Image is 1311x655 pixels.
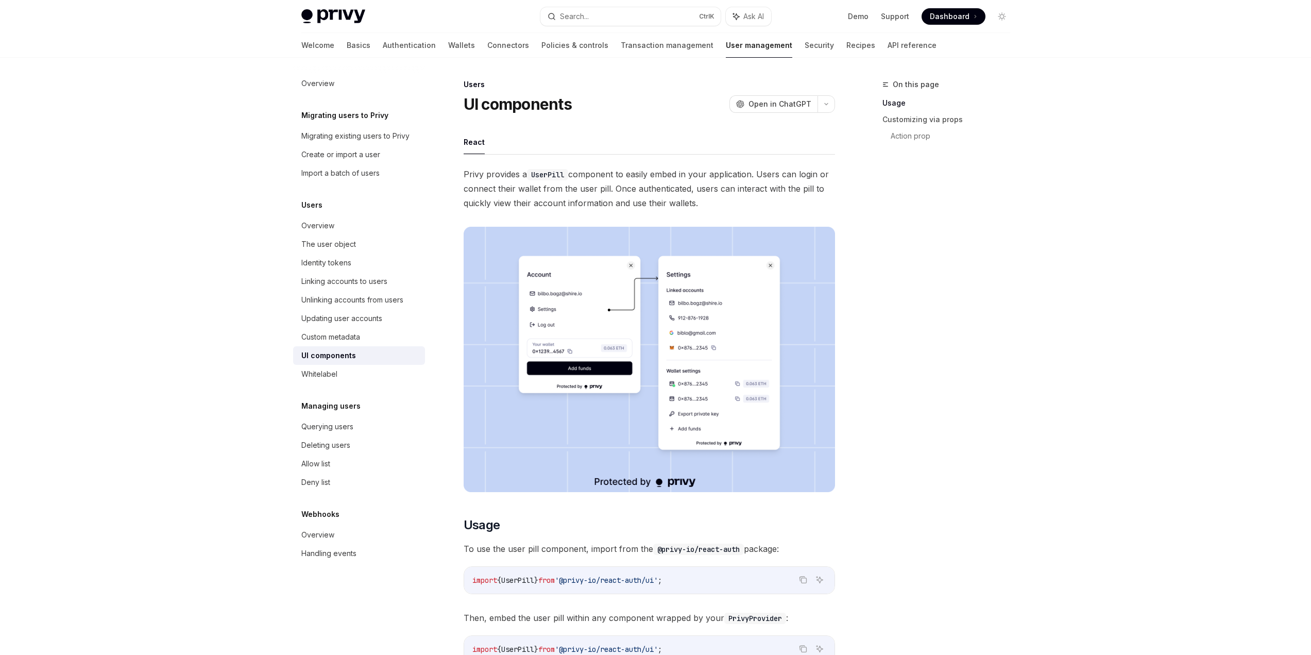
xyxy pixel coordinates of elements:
[293,365,425,383] a: Whitelabel
[293,436,425,455] a: Deleting users
[497,576,501,585] span: {
[487,33,529,58] a: Connectors
[293,291,425,309] a: Unlinking accounts from users
[293,346,425,365] a: UI components
[293,164,425,182] a: Import a batch of users
[658,576,662,585] span: ;
[560,10,589,23] div: Search...
[301,220,334,232] div: Overview
[888,33,937,58] a: API reference
[464,542,835,556] span: To use the user pill component, import from the package:
[891,128,1018,144] a: Action prop
[301,77,334,90] div: Overview
[497,645,501,654] span: {
[301,400,361,412] h5: Managing users
[527,169,568,180] code: UserPill
[464,227,835,492] img: images/Userpill2.png
[464,167,835,210] span: Privy provides a component to easily embed in your application. Users can login or connect their ...
[464,517,500,533] span: Usage
[301,508,339,520] h5: Webhooks
[653,544,744,555] code: @privy-io/react-auth
[729,95,818,113] button: Open in ChatGPT
[699,12,714,21] span: Ctrl K
[301,421,353,433] div: Querying users
[301,439,350,451] div: Deleting users
[893,78,939,91] span: On this page
[301,199,322,211] h5: Users
[464,79,835,90] div: Users
[805,33,834,58] a: Security
[293,417,425,436] a: Querying users
[293,127,425,145] a: Migrating existing users to Privy
[301,257,351,269] div: Identity tokens
[472,645,497,654] span: import
[922,8,985,25] a: Dashboard
[301,9,365,24] img: light logo
[301,148,380,161] div: Create or import a user
[301,312,382,325] div: Updating user accounts
[448,33,475,58] a: Wallets
[534,645,538,654] span: }
[555,645,658,654] span: '@privy-io/react-auth/ui'
[464,130,485,154] button: React
[301,33,334,58] a: Welcome
[538,576,555,585] span: from
[796,573,810,586] button: Copy the contents from the code block
[301,331,360,343] div: Custom metadata
[501,576,534,585] span: UserPill
[293,309,425,328] a: Updating user accounts
[293,254,425,272] a: Identity tokens
[724,613,786,624] code: PrivyProvider
[881,11,909,22] a: Support
[293,272,425,291] a: Linking accounts to users
[293,455,425,473] a: Allow list
[848,11,869,22] a: Demo
[293,544,425,563] a: Handling events
[538,645,555,654] span: from
[293,74,425,93] a: Overview
[882,111,1018,128] a: Customizing via props
[301,109,388,122] h5: Migrating users to Privy
[541,33,608,58] a: Policies & controls
[846,33,875,58] a: Recipes
[501,645,534,654] span: UserPill
[301,368,337,380] div: Whitelabel
[534,576,538,585] span: }
[301,294,403,306] div: Unlinking accounts from users
[472,576,497,585] span: import
[347,33,370,58] a: Basics
[293,216,425,235] a: Overview
[994,8,1010,25] button: Toggle dark mode
[882,95,1018,111] a: Usage
[301,529,334,541] div: Overview
[726,33,792,58] a: User management
[301,476,330,489] div: Deny list
[301,547,356,560] div: Handling events
[748,99,811,109] span: Open in ChatGPT
[293,526,425,544] a: Overview
[293,145,425,164] a: Create or import a user
[301,349,356,362] div: UI components
[464,95,572,113] h1: UI components
[293,328,425,346] a: Custom metadata
[301,130,410,142] div: Migrating existing users to Privy
[301,458,330,470] div: Allow list
[301,238,356,250] div: The user object
[621,33,713,58] a: Transaction management
[293,235,425,254] a: The user object
[813,573,826,586] button: Ask AI
[726,7,771,26] button: Ask AI
[383,33,436,58] a: Authentication
[301,275,387,288] div: Linking accounts to users
[555,576,658,585] span: '@privy-io/react-auth/ui'
[540,7,721,26] button: Search...CtrlK
[743,11,764,22] span: Ask AI
[930,11,969,22] span: Dashboard
[301,167,380,179] div: Import a batch of users
[658,645,662,654] span: ;
[293,473,425,492] a: Deny list
[464,611,835,625] span: Then, embed the user pill within any component wrapped by your :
